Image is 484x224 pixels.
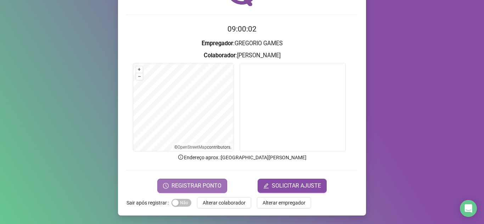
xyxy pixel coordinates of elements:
[197,197,251,208] button: Alterar colaborador
[203,199,246,207] span: Alterar colaborador
[178,154,184,160] span: info-circle
[126,197,171,208] label: Sair após registrar
[263,199,305,207] span: Alterar empregador
[460,200,477,217] div: Open Intercom Messenger
[163,183,169,189] span: clock-circle
[272,182,321,190] span: SOLICITAR AJUSTE
[136,66,143,73] button: +
[157,179,227,193] button: REGISTRAR PONTO
[258,179,327,193] button: editSOLICITAR AJUSTE
[126,154,358,161] p: Endereço aprox. : [GEOGRAPHIC_DATA][PERSON_NAME]
[136,73,143,80] button: –
[227,25,257,33] time: 09:00:02
[126,39,358,48] h3: : GREGORIO GAMES
[263,183,269,189] span: edit
[257,197,311,208] button: Alterar empregador
[171,182,221,190] span: REGISTRAR PONTO
[178,145,207,150] a: OpenStreetMap
[202,40,233,47] strong: Empregador
[174,145,231,150] li: © contributors.
[126,51,358,60] h3: : [PERSON_NAME]
[204,52,236,59] strong: Colaborador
